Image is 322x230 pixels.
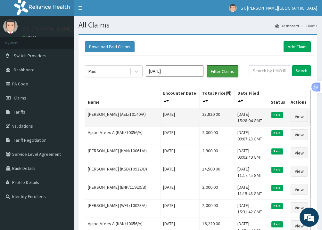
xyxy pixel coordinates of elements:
[199,127,235,145] td: 2,000.00
[3,158,122,180] textarea: Type your message and hit 'Enter'
[288,87,310,108] th: Actions
[37,72,88,137] span: We're online!
[85,127,161,145] td: Ajape Afees A (KAN/10056/A)
[235,181,268,200] td: [DATE] 11:15:48 GMT
[229,4,237,12] img: User Image
[160,200,199,218] td: [DATE]
[160,181,199,200] td: [DATE]
[105,3,120,19] div: Minimize live chat window
[300,23,317,28] li: Claims
[235,127,268,145] td: [DATE] 09:07:23 GMT
[85,200,161,218] td: [PERSON_NAME] (WFL/10023/A)
[271,203,283,209] span: Paid
[22,26,126,32] p: ST. [PERSON_NAME][GEOGRAPHIC_DATA]
[85,145,161,163] td: [PERSON_NAME] (KAN/10061/A)
[160,87,199,108] th: Encounter Date
[22,35,38,39] a: Online
[271,167,283,172] span: Paid
[199,163,235,181] td: 14,500.00
[85,87,161,108] th: Name
[292,65,311,76] input: Search
[271,148,283,154] span: Paid
[271,221,283,227] span: Paid
[291,202,308,213] a: View
[78,21,317,29] h1: All Claims
[235,145,268,163] td: [DATE] 09:02:49 GMT
[160,108,199,127] td: [DATE]
[14,53,46,59] span: Switch Providers
[160,127,199,145] td: [DATE]
[291,129,308,140] a: View
[291,147,308,158] a: View
[235,87,268,108] th: Date Filed
[14,137,46,143] span: Tariff Negotiation
[85,108,161,127] td: [PERSON_NAME] (AEL/10140/A)
[146,65,203,77] input: Select Month and Year
[235,163,268,181] td: [DATE] 11:17:45 GMT
[85,181,161,200] td: [PERSON_NAME] (ENP/11920/B)
[291,184,308,195] a: View
[207,65,238,77] button: Filter Claims
[284,41,311,52] a: Add Claim
[271,112,283,118] span: Paid
[291,111,308,122] a: View
[88,68,96,75] div: Paid
[12,32,26,48] img: d_794563401_company_1708531726252_794563401
[249,65,290,76] input: Search by HMO ID
[271,130,283,136] span: Paid
[275,23,299,28] a: Dashboard
[14,109,25,115] span: Tariffs
[291,166,308,177] a: View
[268,87,288,108] th: Status
[199,108,235,127] td: 23,820.00
[199,181,235,200] td: 2,000.00
[199,87,235,108] th: Total Price(₦)
[3,19,18,34] img: User Image
[33,36,108,44] div: Chat with us now
[160,163,199,181] td: [DATE]
[199,145,235,163] td: 2,900.00
[85,41,135,52] button: Download Paid Claims
[235,200,268,218] td: [DATE] 15:31:42 GMT
[14,95,26,101] span: Claims
[85,163,161,181] td: [PERSON_NAME] (KSB/10932/D)
[235,108,268,127] td: [DATE] 15:28:04 GMT
[241,5,317,11] span: ST. [PERSON_NAME][GEOGRAPHIC_DATA]
[199,200,235,218] td: 2,000.00
[14,67,35,73] span: Dashboard
[271,185,283,191] span: Paid
[160,145,199,163] td: [DATE]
